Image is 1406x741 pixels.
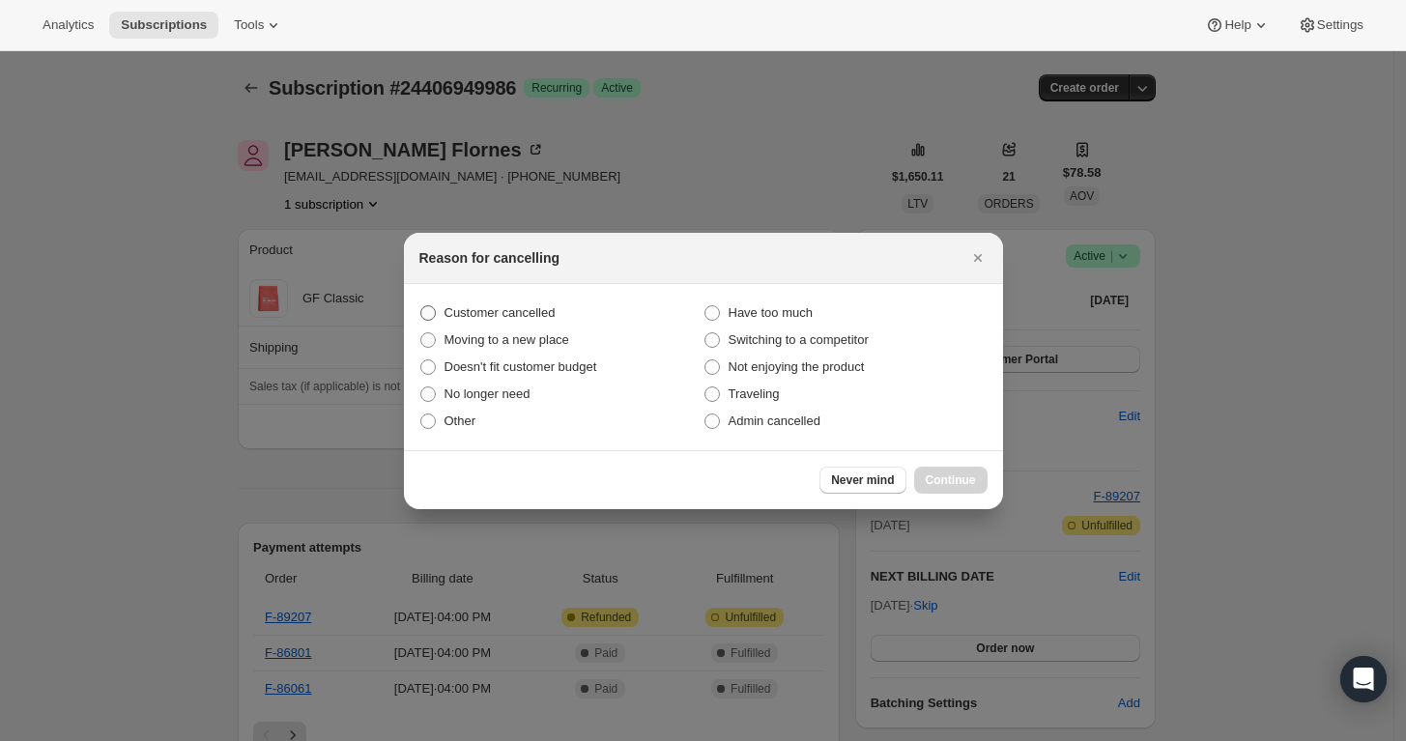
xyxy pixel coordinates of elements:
button: Analytics [31,12,105,39]
button: Help [1193,12,1281,39]
button: Never mind [819,467,905,494]
span: Have too much [729,305,813,320]
button: Tools [222,12,295,39]
span: Never mind [831,472,894,488]
span: Moving to a new place [445,332,569,347]
span: Subscriptions [121,17,207,33]
button: Subscriptions [109,12,218,39]
span: Doesn't fit customer budget [445,359,597,374]
span: Traveling [729,386,780,401]
span: Other [445,413,476,428]
button: Settings [1286,12,1375,39]
h2: Reason for cancelling [419,248,560,268]
span: Customer cancelled [445,305,556,320]
span: Not enjoying the product [729,359,865,374]
span: Help [1224,17,1250,33]
span: No longer need [445,386,531,401]
span: Tools [234,17,264,33]
div: Open Intercom Messenger [1340,656,1387,702]
span: Admin cancelled [729,413,820,428]
button: Close [964,244,991,271]
span: Switching to a competitor [729,332,869,347]
span: Analytics [43,17,94,33]
span: Settings [1317,17,1363,33]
